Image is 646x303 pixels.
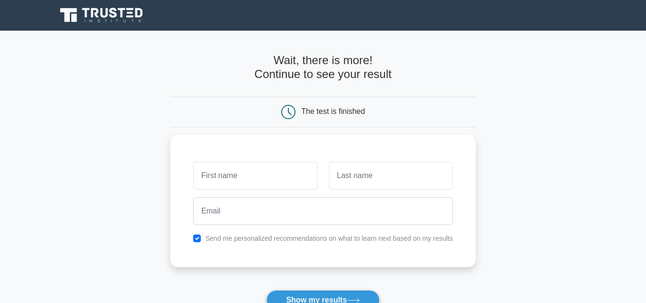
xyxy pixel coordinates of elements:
[193,162,317,190] input: First name
[301,107,365,115] div: The test is finished
[329,162,453,190] input: Last name
[193,197,453,225] input: Email
[170,54,476,81] h4: Wait, there is more! Continue to see your result
[205,235,453,242] label: Send me personalized recommendations on what to learn next based on my results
